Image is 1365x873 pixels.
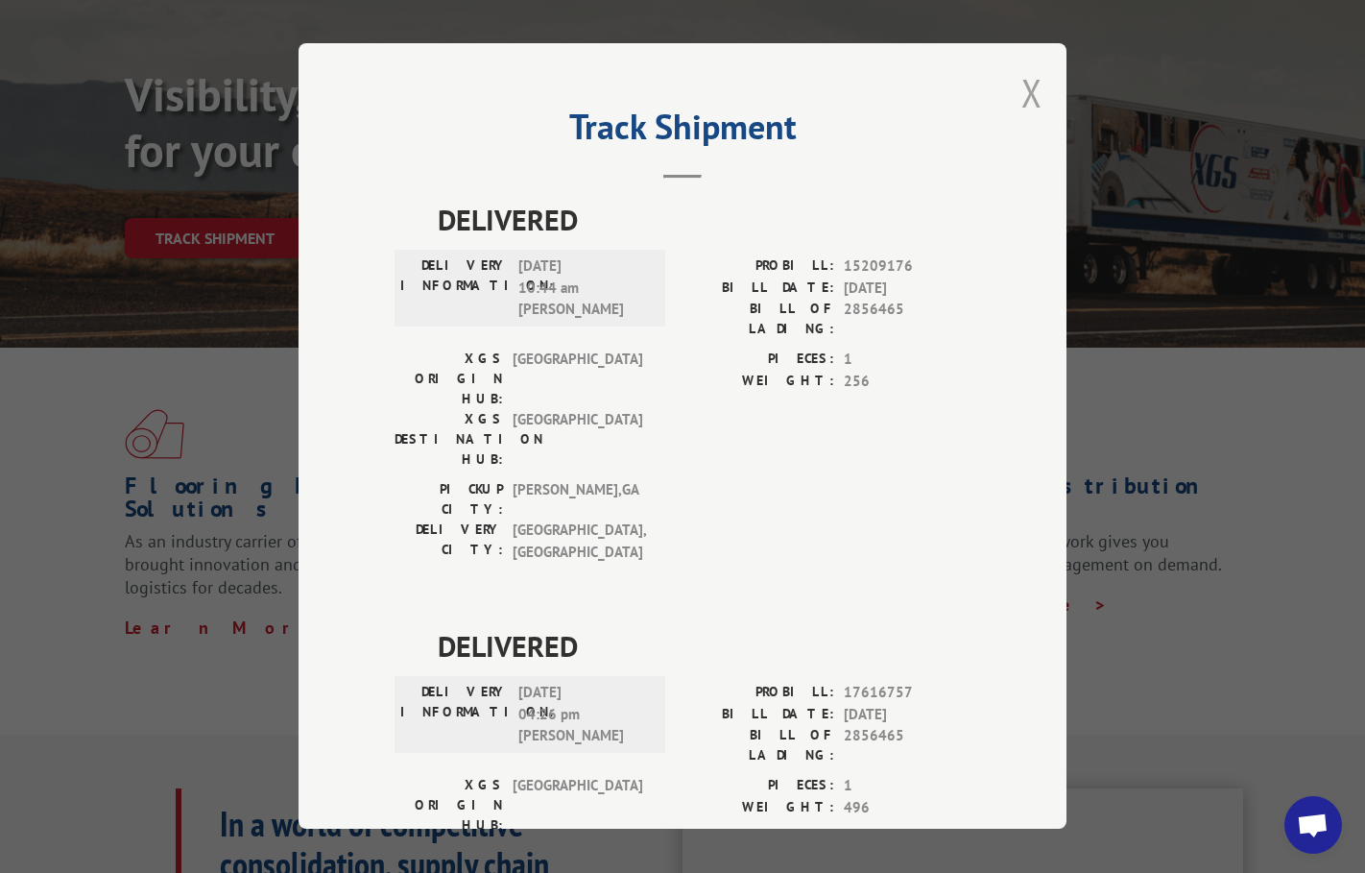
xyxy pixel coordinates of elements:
[844,256,970,279] span: 15209176
[682,797,834,819] label: WEIGHT:
[518,256,648,322] span: [DATE] 10:44 am [PERSON_NAME]
[844,797,970,819] span: 496
[844,300,970,340] span: 2856465
[400,683,509,748] label: DELIVERY INFORMATION:
[513,480,642,521] span: [PERSON_NAME] , GA
[395,410,503,471] label: XGS DESTINATION HUB:
[682,371,834,393] label: WEIGHT:
[395,521,503,564] label: DELIVERY CITY:
[513,521,642,564] span: [GEOGRAPHIC_DATA] , [GEOGRAPHIC_DATA]
[844,726,970,766] span: 2856465
[513,410,642,471] span: [GEOGRAPHIC_DATA]
[438,625,970,668] span: DELIVERED
[682,726,834,766] label: BILL OF LADING:
[844,683,970,705] span: 17616757
[844,371,970,393] span: 256
[395,350,503,410] label: XGS ORIGIN HUB:
[518,683,648,748] span: [DATE] 04:26 pm [PERSON_NAME]
[844,278,970,300] span: [DATE]
[682,256,834,279] label: PROBILL:
[513,776,642,837] span: [GEOGRAPHIC_DATA]
[844,350,970,372] span: 1
[513,350,642,410] span: [GEOGRAPHIC_DATA]
[682,278,834,300] label: BILL DATE:
[682,704,834,726] label: BILL DATE:
[1021,67,1042,118] button: Close modal
[395,776,503,837] label: XGS ORIGIN HUB:
[438,199,970,242] span: DELIVERED
[400,256,509,322] label: DELIVERY INFORMATION:
[844,704,970,726] span: [DATE]
[682,776,834,798] label: PIECES:
[395,480,503,521] label: PICKUP CITY:
[844,776,970,798] span: 1
[1284,796,1342,854] div: Open chat
[682,683,834,705] label: PROBILL:
[682,300,834,340] label: BILL OF LADING:
[682,350,834,372] label: PIECES:
[395,113,970,150] h2: Track Shipment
